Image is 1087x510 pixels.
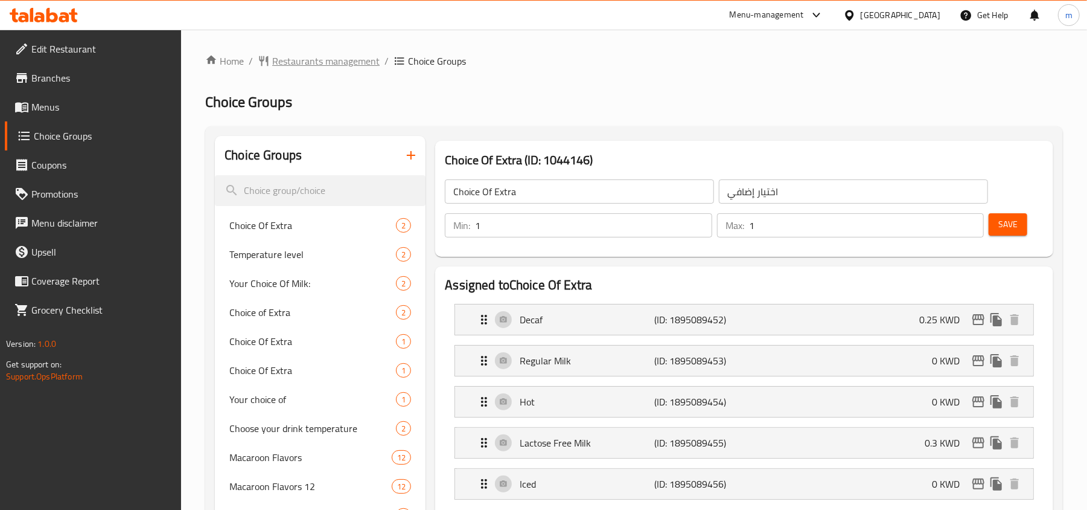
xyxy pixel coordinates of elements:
p: (ID: 1895089452) [655,312,745,327]
div: Expand [455,469,1033,499]
span: m [1065,8,1073,22]
a: Coverage Report [5,266,182,295]
div: Your Choice Of Milk:2 [215,269,426,298]
a: Grocery Checklist [5,295,182,324]
div: [GEOGRAPHIC_DATA] [861,8,940,22]
p: 0.25 KWD [919,312,969,327]
p: Hot [520,395,654,409]
span: Grocery Checklist [31,303,172,317]
div: Macaroon Flavors 1212 [215,472,426,501]
span: 1 [397,336,410,347]
span: 1 [397,394,410,405]
h3: Choice Of Extra (ID: 1044146) [445,150,1044,170]
span: Menus [31,100,172,114]
span: Temperature level [229,247,396,262]
span: Macaroon Flavors 12 [229,479,392,494]
div: Expand [455,305,1033,335]
button: duplicate [987,393,1006,411]
p: (ID: 1895089456) [655,477,745,491]
div: Expand [455,346,1033,376]
div: Choices [396,334,411,349]
div: Choices [392,479,411,494]
li: Expand [445,299,1044,340]
a: Home [205,54,244,68]
span: Choice Groups [205,88,292,115]
span: Choice Of Extra [229,363,396,378]
button: delete [1006,475,1024,493]
span: Version: [6,336,36,352]
a: Upsell [5,237,182,266]
span: Choice Groups [34,129,172,143]
p: Max: [725,218,744,233]
button: duplicate [987,434,1006,452]
nav: breadcrumb [205,54,1063,68]
p: (ID: 1895089453) [655,353,745,368]
span: 12 [392,452,410,463]
div: Choice Of Extra2 [215,211,426,240]
div: Choice Of Extra1 [215,327,426,356]
span: Save [998,217,1018,232]
a: Support.OpsPlatform [6,369,83,384]
p: (ID: 1895089455) [655,436,745,450]
span: Choice Of Extra [229,218,396,233]
button: edit [969,393,987,411]
button: edit [969,352,987,370]
a: Restaurants management [258,54,380,68]
span: Upsell [31,245,172,259]
span: Menu disclaimer [31,216,172,230]
span: Restaurants management [272,54,380,68]
span: Coupons [31,158,172,172]
button: Save [989,213,1027,236]
span: 12 [392,481,410,492]
p: (ID: 1895089454) [655,395,745,409]
span: Get support on: [6,357,62,372]
span: Promotions [31,187,172,201]
p: Min: [453,218,470,233]
span: Edit Restaurant [31,42,172,56]
div: Expand [455,387,1033,417]
a: Promotions [5,179,182,208]
li: Expand [445,340,1044,381]
p: 0 KWD [932,353,969,368]
button: delete [1006,352,1024,370]
button: delete [1006,311,1024,329]
div: Menu-management [730,8,804,22]
li: Expand [445,422,1044,463]
p: Regular Milk [520,353,654,368]
a: Coupons [5,150,182,179]
div: Choices [396,218,411,233]
span: 2 [397,423,410,434]
a: Branches [5,63,182,92]
span: 2 [397,249,410,260]
p: 0 KWD [932,477,969,491]
span: 2 [397,278,410,289]
p: Decaf [520,312,654,327]
p: 0.3 KWD [925,436,969,450]
a: Edit Restaurant [5,34,182,63]
div: Choose your drink temperature2 [215,414,426,443]
div: Choices [396,421,411,436]
span: Choose your drink temperature [229,421,396,436]
div: Macaroon Flavors12 [215,443,426,472]
p: Iced [520,477,654,491]
button: duplicate [987,352,1006,370]
button: edit [969,475,987,493]
h2: Assigned to Choice Of Extra [445,276,1044,294]
button: delete [1006,393,1024,411]
button: delete [1006,434,1024,452]
span: Choice Groups [408,54,466,68]
span: 2 [397,307,410,318]
span: Macaroon Flavors [229,450,392,465]
span: Branches [31,71,172,85]
a: Menus [5,92,182,121]
span: Choice of Extra [229,305,396,320]
button: duplicate [987,475,1006,493]
button: duplicate [987,311,1006,329]
span: 1.0.0 [37,336,56,352]
div: Expand [455,428,1033,458]
div: Choices [396,363,411,378]
li: Expand [445,463,1044,505]
div: Temperature level2 [215,240,426,269]
button: edit [969,434,987,452]
li: Expand [445,381,1044,422]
